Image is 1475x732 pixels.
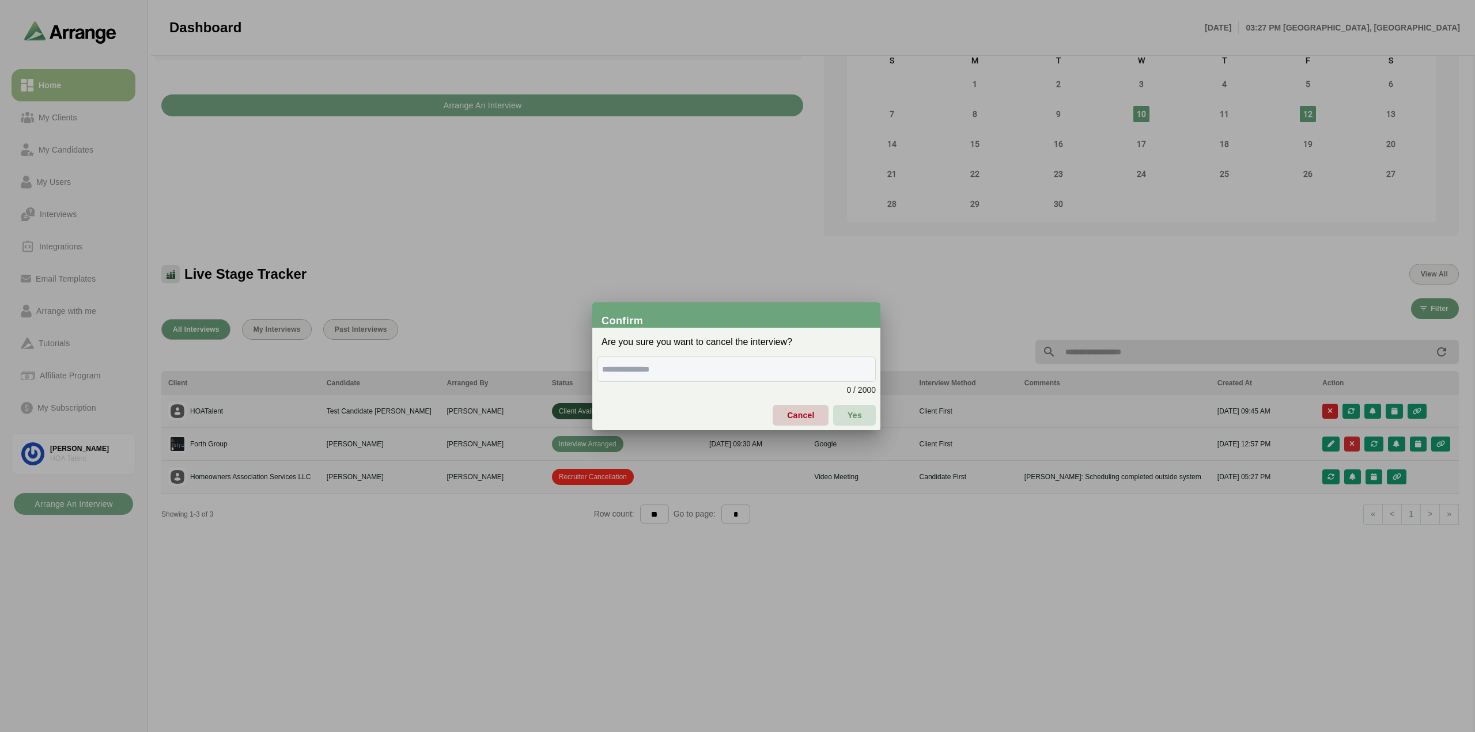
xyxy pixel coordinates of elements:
span: Yes [847,403,862,427]
span: Cancel [786,403,815,427]
button: Yes [833,405,876,426]
button: Cancel [773,405,829,426]
div: 0 / 2000 [597,384,876,396]
div: Confirm [602,315,880,327]
div: Are you sure you want to cancel the interview? [592,328,880,356]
